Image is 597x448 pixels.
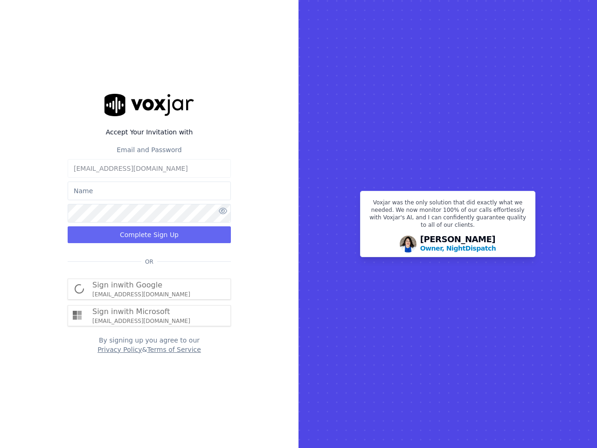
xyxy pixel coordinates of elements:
[68,305,231,326] button: Sign inwith Microsoft [EMAIL_ADDRESS][DOMAIN_NAME]
[400,236,417,252] img: Avatar
[68,306,87,325] img: microsoft Sign in button
[366,199,529,232] p: Voxjar was the only solution that did exactly what we needed. We now monitor 100% of our calls ef...
[68,182,231,200] input: Name
[68,279,231,300] button: Sign inwith Google [EMAIL_ADDRESS][DOMAIN_NAME]
[68,336,231,354] div: By signing up you agree to our &
[92,306,170,317] p: Sign in with Microsoft
[92,280,162,291] p: Sign in with Google
[97,345,142,354] button: Privacy Policy
[147,345,201,354] button: Terms of Service
[420,235,496,253] div: [PERSON_NAME]
[92,317,190,325] p: [EMAIL_ADDRESS][DOMAIN_NAME]
[420,244,496,253] p: Owner, NightDispatch
[104,94,194,116] img: logo
[117,146,181,154] label: Email and Password
[68,127,231,137] label: Accept Your Invitation with
[92,291,190,298] p: [EMAIL_ADDRESS][DOMAIN_NAME]
[68,226,231,243] button: Complete Sign Up
[68,159,231,178] input: Email
[141,258,157,266] span: Or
